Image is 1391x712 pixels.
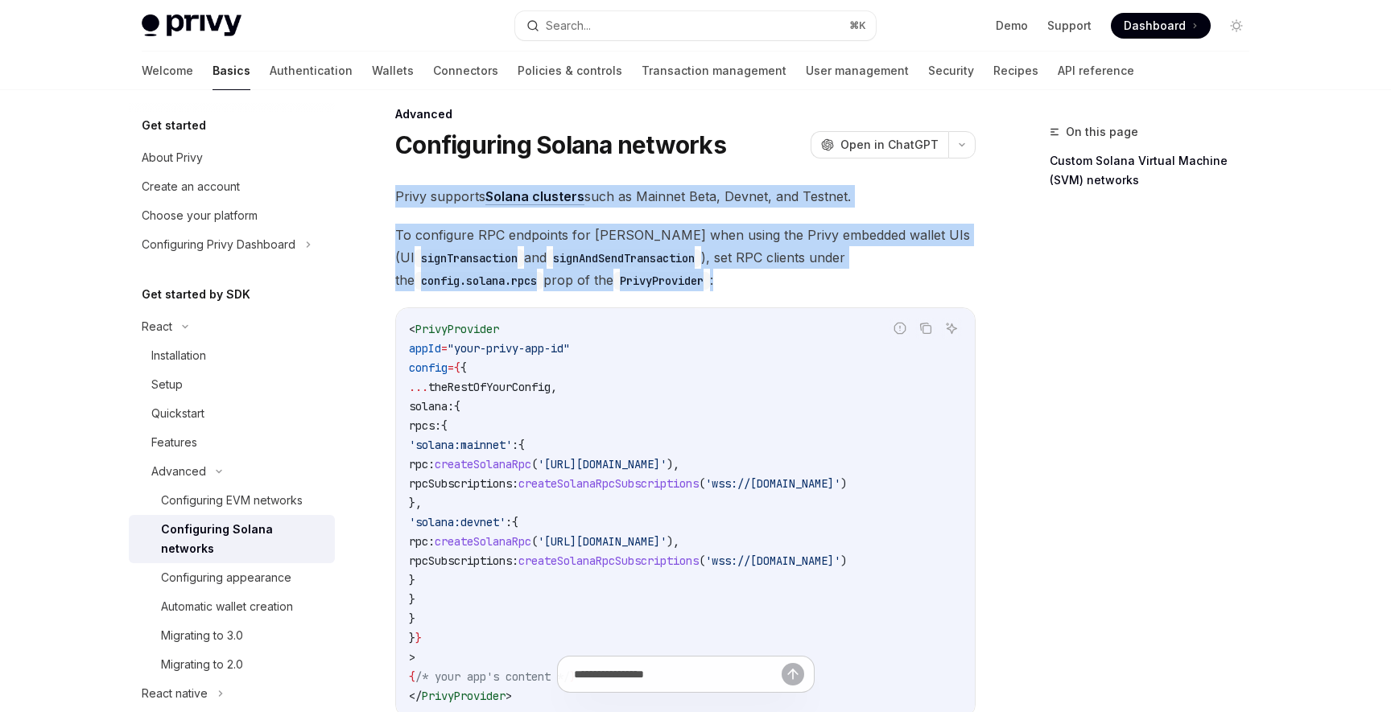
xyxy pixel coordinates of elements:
span: ( [531,534,538,549]
a: Policies & controls [518,51,622,90]
span: ) [840,554,847,568]
a: Wallets [372,51,414,90]
span: 'wss://[DOMAIN_NAME]' [705,476,840,491]
div: Configuring EVM networks [161,491,303,510]
span: createSolanaRpc [435,534,531,549]
button: Toggle dark mode [1224,13,1249,39]
a: Automatic wallet creation [129,592,335,621]
div: Installation [151,346,206,365]
a: Custom Solana Virtual Machine (SVM) networks [1050,148,1262,193]
a: Connectors [433,51,498,90]
span: config [409,360,448,375]
span: { [518,438,525,452]
span: rpcSubscriptions: [409,476,518,491]
div: About Privy [142,148,203,167]
a: Security [928,51,974,90]
div: Configuring Solana networks [161,520,325,558]
a: Configuring appearance [129,563,335,592]
a: Authentication [270,51,353,90]
h5: Get started [142,116,206,135]
div: Choose your platform [142,206,258,225]
span: Privy supports such as Mainnet Beta, Devnet, and Testnet. [395,185,976,208]
code: PrivyProvider [613,272,710,290]
div: Automatic wallet creation [161,597,293,616]
span: : [506,515,512,529]
span: ( [699,554,705,568]
button: Copy the contents from the code block [915,318,936,339]
span: ), [667,534,679,549]
span: createSolanaRpc [435,457,531,471]
div: Create an account [142,177,240,196]
span: solana: [409,399,454,414]
a: Create an account [129,172,335,201]
span: appId [409,341,441,356]
h1: Configuring Solana networks [395,130,726,159]
a: API reference [1058,51,1134,90]
span: createSolanaRpcSubscriptions [518,554,699,568]
div: React [142,317,172,336]
span: Dashboard [1124,18,1186,34]
span: '[URL][DOMAIN_NAME]' [538,457,667,471]
a: Support [1047,18,1092,34]
span: On this page [1066,122,1138,142]
span: ... [409,380,428,394]
span: { [441,418,448,433]
div: Advanced [395,106,976,122]
span: '[URL][DOMAIN_NAME]' [538,534,667,549]
button: Ask AI [941,318,962,339]
div: Configuring Privy Dashboard [142,235,295,254]
img: light logo [142,14,241,37]
span: , [551,380,557,394]
a: Configuring EVM networks [129,486,335,515]
span: : [512,438,518,452]
code: signAndSendTransaction [547,249,701,267]
div: Migrating to 2.0 [161,655,243,674]
div: Migrating to 3.0 [161,626,243,645]
span: ) [840,476,847,491]
div: Configuring appearance [161,568,291,587]
h5: Get started by SDK [142,285,250,304]
div: Search... [546,16,591,35]
span: ( [699,476,705,491]
code: signTransaction [415,249,524,267]
a: Features [129,428,335,457]
span: } [409,592,415,607]
a: Migrating to 3.0 [129,621,335,650]
a: About Privy [129,143,335,172]
button: Search...⌘K [515,11,876,40]
span: PrivyProvider [415,322,499,336]
span: 'solana:devnet' [409,515,506,529]
div: Quickstart [151,404,204,423]
code: config.solana.rpcs [415,272,543,290]
span: rpc: [409,534,435,549]
span: theRestOfYourConfig [428,380,551,394]
a: Basics [213,51,250,90]
span: rpcSubscriptions: [409,554,518,568]
a: Welcome [142,51,193,90]
span: = [448,360,454,375]
a: Installation [129,341,335,370]
span: > [409,650,415,665]
span: } [409,631,415,645]
span: { [460,360,467,375]
span: { [512,515,518,529]
a: Configuring Solana networks [129,515,335,563]
span: ⌘ K [849,19,866,32]
span: = [441,341,448,356]
button: Report incorrect code [889,318,910,339]
a: User management [806,51,909,90]
span: } [409,611,415,626]
a: Demo [996,18,1028,34]
span: { [454,399,460,414]
span: 'solana:mainnet' [409,438,512,452]
div: Setup [151,375,183,394]
div: Advanced [151,462,206,481]
a: Setup [129,370,335,399]
span: To configure RPC endpoints for [PERSON_NAME] when using the Privy embedded wallet UIs (UI and ), ... [395,224,976,291]
span: } [409,573,415,587]
span: { [454,360,460,375]
span: "your-privy-app-id" [448,341,570,356]
span: } [415,631,422,645]
button: Open in ChatGPT [811,131,948,158]
span: rpcs: [409,418,441,433]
